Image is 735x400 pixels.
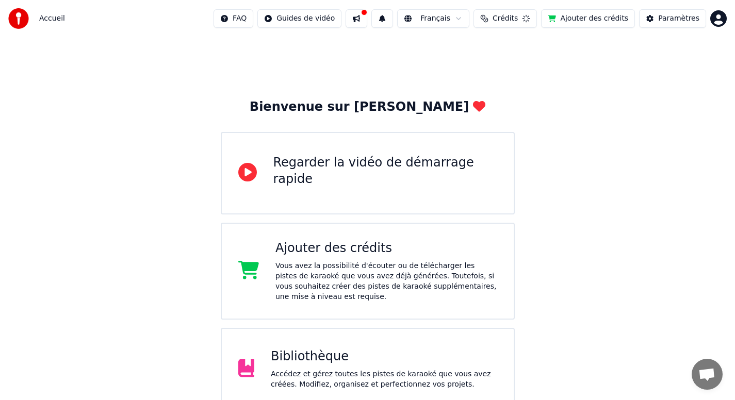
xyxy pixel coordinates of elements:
button: Ajouter des crédits [541,9,635,28]
button: Guides de vidéo [257,9,341,28]
span: Crédits [493,13,518,24]
button: FAQ [214,9,253,28]
div: Vous avez la possibilité d'écouter ou de télécharger les pistes de karaoké que vous avez déjà gén... [275,261,497,302]
div: Paramètres [658,13,699,24]
button: Crédits [473,9,537,28]
div: Bienvenue sur [PERSON_NAME] [250,99,485,115]
div: Ajouter des crédits [275,240,497,257]
nav: breadcrumb [39,13,65,24]
button: Paramètres [639,9,706,28]
div: Ouvrir le chat [692,359,723,390]
div: Accédez et gérez toutes les pistes de karaoké que vous avez créées. Modifiez, organisez et perfec... [271,369,497,390]
span: Accueil [39,13,65,24]
div: Bibliothèque [271,348,497,365]
img: youka [8,8,29,29]
div: Regarder la vidéo de démarrage rapide [273,155,497,188]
